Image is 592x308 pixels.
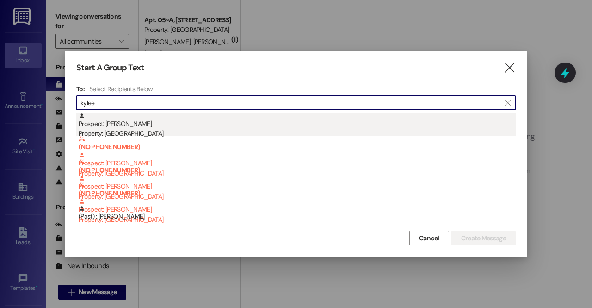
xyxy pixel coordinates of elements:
h4: Select Recipients Below [89,85,153,93]
i:  [505,99,510,107]
div: (Past) : [PERSON_NAME] [76,205,516,228]
span: Create Message [461,233,506,243]
b: (NO PHONE NUMBER) [79,159,516,174]
div: Prospect: [PERSON_NAME] [79,136,516,178]
h3: Start A Group Text [76,63,144,73]
button: Cancel [409,231,449,245]
button: Create Message [451,231,516,245]
input: Search for any contact or apartment [80,96,500,109]
b: (NO PHONE NUMBER) [79,182,516,197]
div: Prospect: [PERSON_NAME] [79,113,516,139]
div: (NO PHONE NUMBER) Prospect: [PERSON_NAME]Property: [GEOGRAPHIC_DATA] [76,136,516,159]
div: (NO PHONE NUMBER) Prospect: [PERSON_NAME]Property: [GEOGRAPHIC_DATA] [76,182,516,205]
button: Clear text [500,96,515,110]
span: Cancel [419,233,439,243]
div: Property: [GEOGRAPHIC_DATA] [79,129,516,138]
div: Prospect: [PERSON_NAME] [79,182,516,225]
div: Prospect: [PERSON_NAME] [79,159,516,201]
div: Prospect: [PERSON_NAME]Property: [GEOGRAPHIC_DATA] [76,113,516,136]
b: (NO PHONE NUMBER) [79,136,516,151]
h3: To: [76,85,85,93]
div: (NO PHONE NUMBER) Prospect: [PERSON_NAME]Property: [GEOGRAPHIC_DATA] [76,159,516,182]
div: (Past) : [PERSON_NAME] [79,205,516,221]
i:  [503,63,516,73]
